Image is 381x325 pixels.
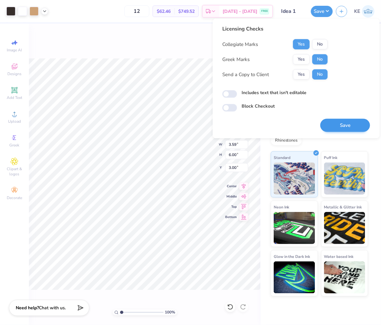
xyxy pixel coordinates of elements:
[362,5,375,18] img: Kent Everic Delos Santos
[7,95,22,100] span: Add Text
[242,103,275,110] label: Block Checkout
[225,215,237,219] span: Bottom
[222,25,328,33] div: Licensing Checks
[222,56,250,63] div: Greek Marks
[324,253,354,260] span: Water based Ink
[320,119,370,132] button: Save
[293,54,310,65] button: Yes
[7,48,22,53] span: Image AI
[225,184,237,189] span: Center
[261,9,268,13] span: FREE
[276,5,308,18] input: Untitled Design
[274,154,291,161] span: Standard
[3,166,26,177] span: Clipart & logos
[312,39,328,49] button: No
[293,39,310,49] button: Yes
[274,162,315,195] img: Standard
[274,253,310,260] span: Glow in the Dark Ink
[312,69,328,80] button: No
[274,212,315,244] img: Neon Ink
[354,5,375,18] a: KE
[124,5,149,17] input: – –
[16,305,39,311] strong: Need help?
[165,310,175,315] span: 100 %
[311,6,333,17] button: Save
[312,54,328,65] button: No
[222,41,258,48] div: Collegiate Marks
[274,261,315,294] img: Glow in the Dark Ink
[324,212,366,244] img: Metallic & Glitter Ink
[271,136,302,145] div: Rhinestones
[222,71,269,78] div: Send a Copy to Client
[324,154,338,161] span: Puff Ink
[7,195,22,200] span: Decorate
[39,305,66,311] span: Chat with us.
[274,204,289,210] span: Neon Ink
[324,204,362,210] span: Metallic & Glitter Ink
[223,8,257,15] span: [DATE] - [DATE]
[178,8,195,15] span: $749.52
[10,143,20,148] span: Greek
[157,8,171,15] span: $62.46
[7,71,22,76] span: Designs
[324,261,366,294] img: Water based Ink
[242,89,306,96] label: Includes text that isn't editable
[324,162,366,195] img: Puff Ink
[354,8,360,15] span: KE
[8,119,21,124] span: Upload
[225,205,237,209] span: Top
[225,194,237,199] span: Middle
[293,69,310,80] button: Yes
